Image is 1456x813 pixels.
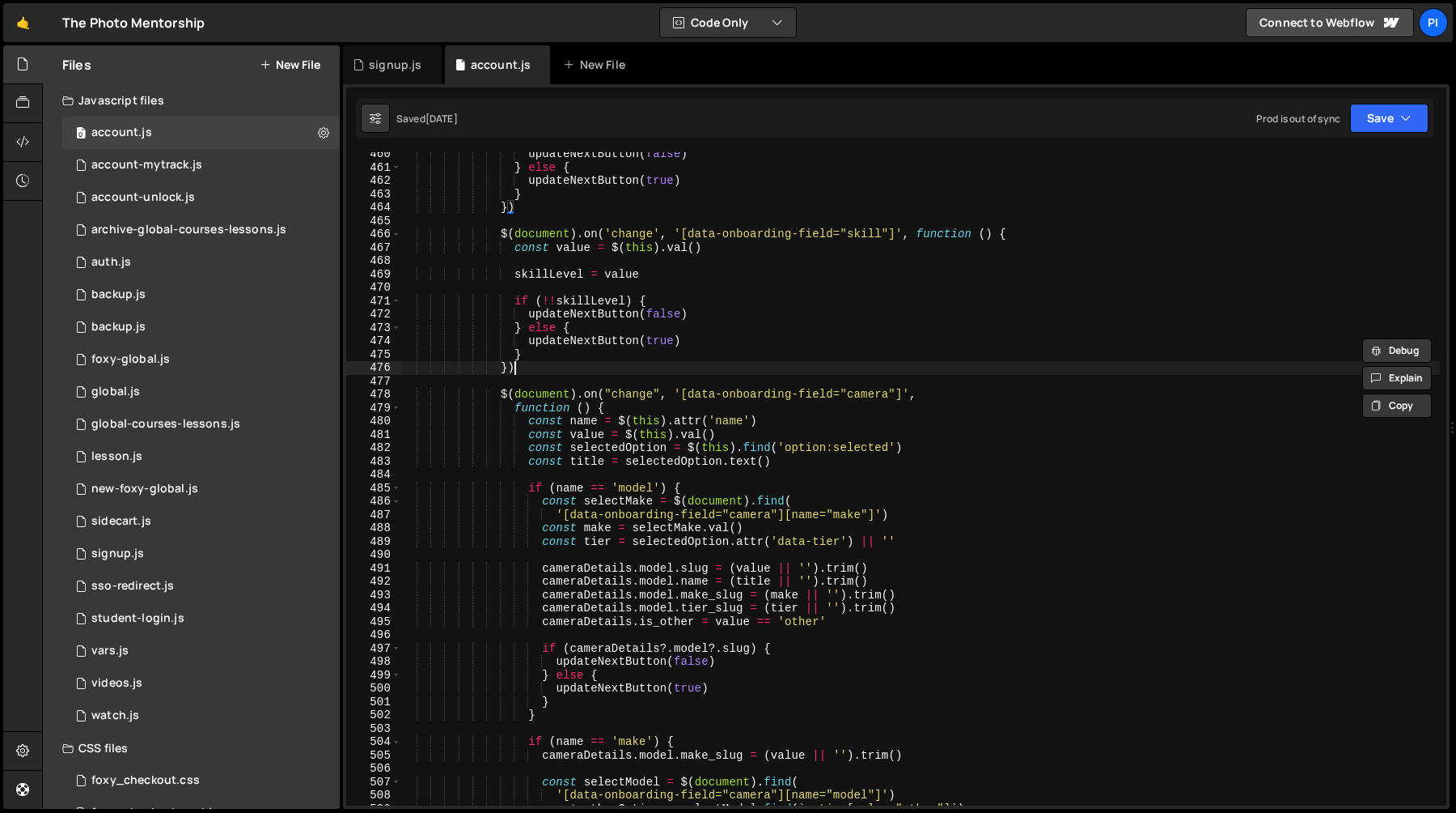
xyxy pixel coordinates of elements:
[346,495,401,509] div: 486
[1419,8,1448,37] a: Pi
[62,764,340,797] div: 13533/38507.css
[346,254,401,268] div: 468
[346,468,401,482] div: 484
[62,408,340,441] div: 13533/35292.js
[1246,8,1414,37] a: Connect to Webflow
[396,112,458,126] div: Saved
[1350,104,1428,133] button: Save
[346,215,401,228] div: 465
[346,201,401,215] div: 464
[1362,394,1432,418] button: Copy
[91,676,142,691] div: videos.js
[346,241,401,255] div: 467
[3,3,43,42] a: 🤙
[91,158,202,172] div: account-mytrack.js
[346,628,401,642] div: 496
[62,181,340,214] div: 13533/41206.js
[62,13,205,32] div: The Photo Mentorship
[91,514,151,529] div: sidecart.js
[346,562,401,576] div: 491
[91,547,144,561] div: signup.js
[62,505,340,538] div: 13533/43446.js
[346,375,401,389] div: 477
[91,417,240,432] div: global-courses-lessons.js
[346,669,401,683] div: 499
[43,84,340,117] div: Javascript files
[346,455,401,469] div: 483
[346,428,401,442] div: 481
[62,667,340,700] div: 13533/42246.js
[62,570,340,602] div: 13533/47004.js
[346,509,401,522] div: 487
[62,538,340,570] div: 13533/35364.js
[346,348,401,362] div: 475
[91,126,152,140] div: account.js
[346,268,401,282] div: 469
[346,521,401,535] div: 488
[346,281,401,295] div: 470
[346,709,401,722] div: 502
[91,223,286,237] div: archive-global-courses-lessons.js
[91,611,184,626] div: student-login.js
[62,602,340,635] div: 13533/46953.js
[91,190,195,205] div: account-unlock.js
[62,149,340,181] div: 13533/38628.js
[346,615,401,629] div: 495
[346,388,401,402] div: 478
[346,334,401,348] div: 474
[346,147,401,161] div: 460
[369,57,421,73] div: signup.js
[346,402,401,415] div: 479
[346,321,401,335] div: 473
[346,602,401,615] div: 494
[91,255,131,270] div: auth.js
[346,722,401,736] div: 503
[660,8,796,37] button: Code Only
[91,482,198,496] div: new-foxy-global.js
[62,246,340,279] div: 13533/34034.js
[62,473,340,505] div: 13533/40053.js
[346,482,401,496] div: 485
[91,352,170,367] div: foxy-global.js
[425,112,458,126] div: [DATE]
[76,128,86,141] span: 0
[91,287,146,302] div: backup.js
[471,57,531,73] div: account.js
[91,709,139,723] div: watch.js
[563,57,631,73] div: New File
[62,635,340,667] div: 13533/38978.js
[346,655,401,669] div: 498
[62,343,340,376] div: 13533/34219.js
[346,575,401,589] div: 492
[91,579,174,594] div: sso-redirect.js
[346,415,401,428] div: 480
[91,644,129,658] div: vars.js
[1362,338,1432,363] button: Debug
[346,789,401,802] div: 508
[346,308,401,321] div: 472
[62,117,340,149] div: 13533/34220.js
[346,735,401,749] div: 504
[91,385,140,399] div: global.js
[62,441,340,473] div: 13533/35472.js
[91,320,146,334] div: backup.js
[1256,112,1340,126] div: Prod is out of sync
[91,773,200,788] div: foxy_checkout.css
[346,776,401,790] div: 507
[346,228,401,241] div: 466
[346,441,401,455] div: 482
[346,188,401,202] div: 463
[43,732,340,764] div: CSS files
[346,762,401,776] div: 506
[346,174,401,188] div: 462
[62,279,340,311] div: 13533/45031.js
[62,214,340,246] div: 13533/43968.js
[62,700,340,732] div: 13533/38527.js
[346,589,401,602] div: 493
[62,311,340,343] div: 13533/45030.js
[260,58,320,71] button: New File
[346,682,401,696] div: 500
[62,56,91,74] h2: Files
[346,749,401,763] div: 505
